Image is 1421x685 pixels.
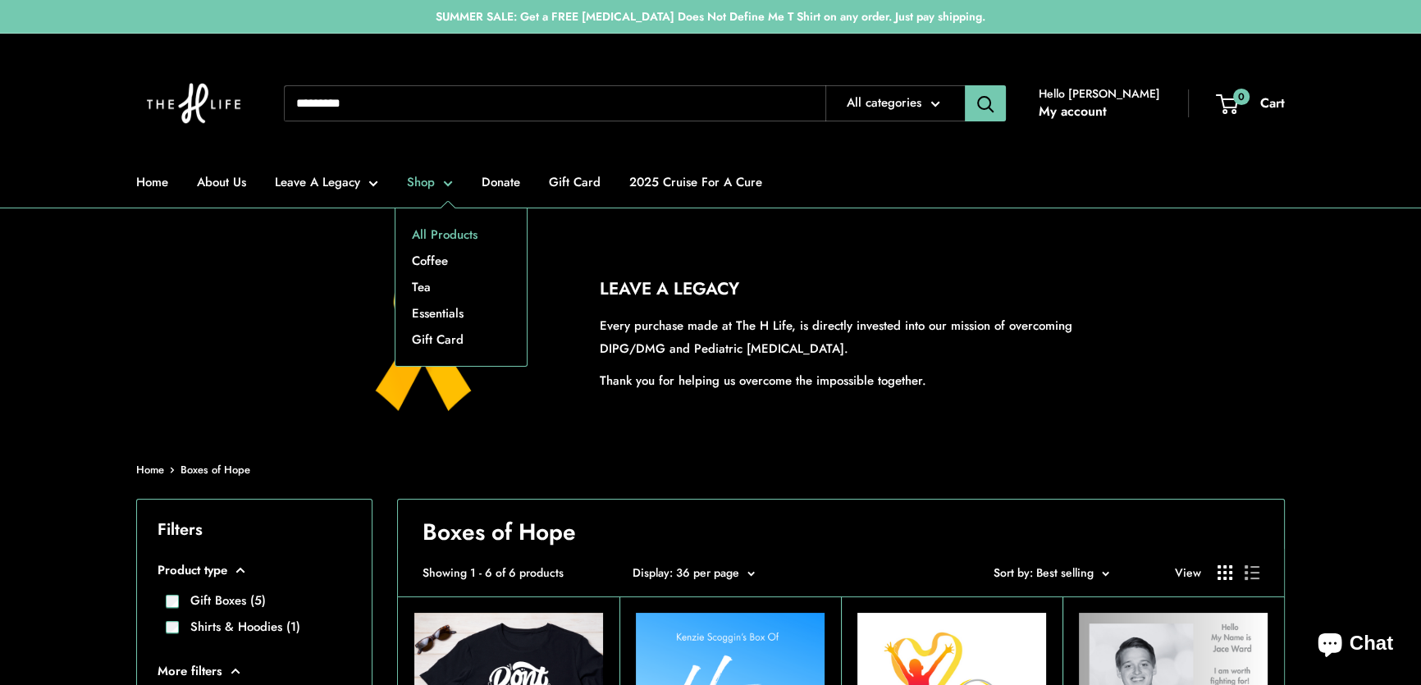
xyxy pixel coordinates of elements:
[994,564,1094,581] span: Sort by: Best selling
[395,221,527,248] a: All Products
[1260,94,1285,112] span: Cart
[423,516,1259,549] h1: Boxes of Hope
[395,248,527,274] a: Coffee
[136,50,251,157] img: The H Life
[158,514,351,545] p: Filters
[136,460,250,480] nav: Breadcrumb
[633,562,755,583] button: Display: 36 per page
[179,591,266,610] label: Gift Boxes (5)
[600,369,1113,392] p: Thank you for helping us overcome the impossible together.
[600,276,1113,303] h2: LEAVE A LEGACY
[136,171,168,194] a: Home
[158,660,351,683] button: More filters
[407,171,453,194] a: Shop
[1245,565,1259,580] button: Display products as list
[1039,83,1160,104] span: Hello [PERSON_NAME]
[395,327,527,353] a: Gift Card
[965,85,1006,121] button: Search
[482,171,520,194] a: Donate
[994,562,1109,583] button: Sort by: Best selling
[395,300,527,327] a: Essentials
[633,564,739,581] span: Display: 36 per page
[1175,562,1201,583] span: View
[629,171,762,194] a: 2025 Cruise For A Cure
[180,462,250,477] a: Boxes of Hope
[395,274,527,300] a: Tea
[275,171,378,194] a: Leave A Legacy
[1039,99,1107,124] a: My account
[549,171,601,194] a: Gift Card
[1233,88,1250,104] span: 0
[1303,619,1408,672] inbox-online-store-chat: Shopify online store chat
[1218,91,1285,116] a: 0 Cart
[423,562,564,583] span: Showing 1 - 6 of 6 products
[600,314,1113,360] p: Every purchase made at The H Life, is directly invested into our mission of overcoming DIPG/DMG a...
[136,462,164,477] a: Home
[197,171,246,194] a: About Us
[158,559,351,582] button: Product type
[284,85,825,121] input: Search...
[1218,565,1232,580] button: Display products as grid
[179,618,300,637] label: Shirts & Hoodies (1)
